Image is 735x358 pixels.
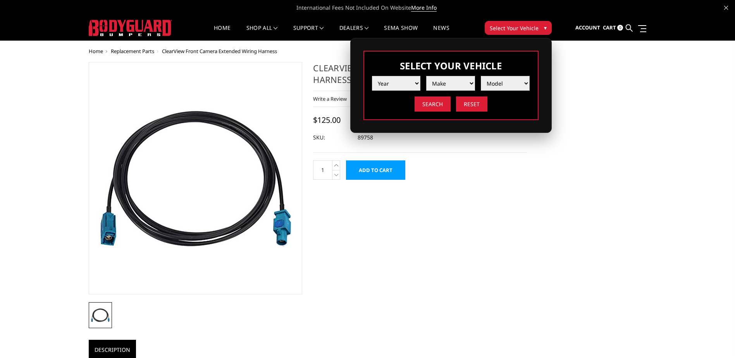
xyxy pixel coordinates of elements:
span: 0 [617,25,623,31]
a: Write a Review [313,95,347,102]
a: shop all [246,25,278,40]
a: Dealers [339,25,369,40]
h1: ClearView Front Camera Extended Wiring Harness [313,62,527,91]
a: Account [575,17,600,38]
a: Home [89,48,103,55]
h3: Select Your Vehicle [372,59,530,72]
select: Please select the value from list. [372,76,421,91]
span: Cart [603,24,616,31]
span: Select Your Vehicle [490,24,539,32]
a: More Info [411,4,437,12]
iframe: Chat Widget [696,321,735,358]
span: $125.00 [313,115,341,125]
img: ClearView Front Camera Extended Wiring Harness [91,308,110,322]
img: BODYGUARD BUMPERS [89,20,172,36]
a: News [433,25,449,40]
span: ClearView Front Camera Extended Wiring Harness [162,48,277,55]
span: ▾ [544,24,547,32]
input: Search [415,96,451,112]
input: Reset [456,96,487,112]
button: Select Your Vehicle [485,21,552,35]
span: Account [575,24,600,31]
dt: SKU: [313,131,352,145]
select: Please select the value from list. [426,76,475,91]
a: ClearView Front Camera Extended Wiring Harness [89,62,303,294]
a: Support [293,25,324,40]
a: Replacement Parts [111,48,154,55]
input: Add to Cart [346,160,405,180]
a: Home [214,25,231,40]
dd: 89758 [358,131,373,145]
a: SEMA Show [384,25,418,40]
a: Cart 0 [603,17,623,38]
